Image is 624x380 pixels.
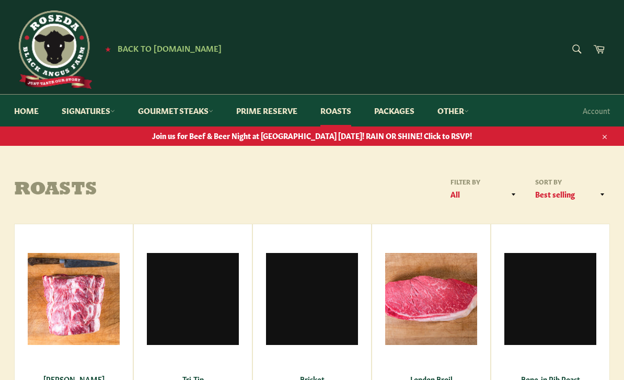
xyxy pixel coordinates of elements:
[14,10,93,89] img: Roseda Beef
[447,177,521,186] label: Filter by
[531,177,610,186] label: Sort by
[105,44,111,53] span: ★
[128,95,224,126] a: Gourmet Steaks
[385,253,477,345] img: London Broil
[100,44,222,53] a: ★ Back to [DOMAIN_NAME]
[226,95,308,126] a: Prime Reserve
[427,95,479,126] a: Other
[577,95,615,126] a: Account
[364,95,425,126] a: Packages
[28,253,120,345] img: Chuck Roast
[4,95,49,126] a: Home
[51,95,125,126] a: Signatures
[14,180,312,201] h1: Roasts
[118,42,222,53] span: Back to [DOMAIN_NAME]
[310,95,362,126] a: Roasts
